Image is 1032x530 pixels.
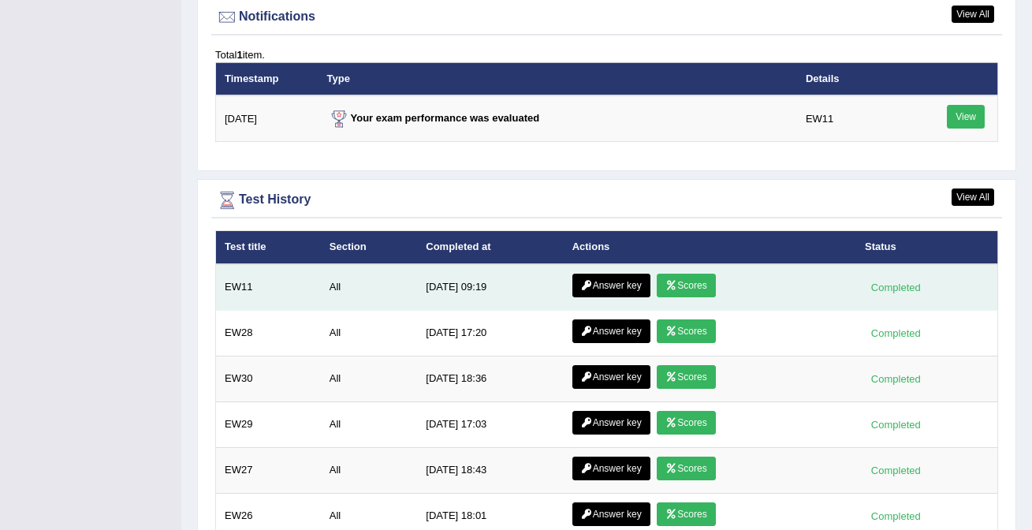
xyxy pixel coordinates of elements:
[865,508,926,524] div: Completed
[572,502,650,526] a: Answer key
[216,95,319,142] td: [DATE]
[417,310,563,356] td: [DATE] 17:20
[572,411,650,435] a: Answer key
[327,112,540,124] strong: Your exam performance was evaluated
[865,416,926,433] div: Completed
[216,401,321,447] td: EW29
[321,401,418,447] td: All
[216,231,321,264] th: Test title
[947,105,985,129] a: View
[321,231,418,264] th: Section
[865,371,926,387] div: Completed
[321,447,418,493] td: All
[572,365,650,389] a: Answer key
[216,310,321,356] td: EW28
[215,47,998,62] div: Total item.
[417,356,563,401] td: [DATE] 18:36
[321,264,418,311] td: All
[216,62,319,95] th: Timestamp
[417,447,563,493] td: [DATE] 18:43
[572,457,650,480] a: Answer key
[417,401,563,447] td: [DATE] 17:03
[216,264,321,311] td: EW11
[865,279,926,296] div: Completed
[657,319,715,343] a: Scores
[564,231,856,264] th: Actions
[321,310,418,356] td: All
[657,457,715,480] a: Scores
[216,356,321,401] td: EW30
[417,264,563,311] td: [DATE] 09:19
[797,62,903,95] th: Details
[215,188,998,212] div: Test History
[952,188,994,206] a: View All
[657,274,715,297] a: Scores
[417,231,563,264] th: Completed at
[572,319,650,343] a: Answer key
[215,6,998,29] div: Notifications
[797,95,903,142] td: EW11
[321,356,418,401] td: All
[952,6,994,23] a: View All
[657,411,715,435] a: Scores
[572,274,650,297] a: Answer key
[237,49,242,61] b: 1
[856,231,997,264] th: Status
[865,462,926,479] div: Completed
[657,365,715,389] a: Scores
[865,325,926,342] div: Completed
[319,62,797,95] th: Type
[657,502,715,526] a: Scores
[216,447,321,493] td: EW27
